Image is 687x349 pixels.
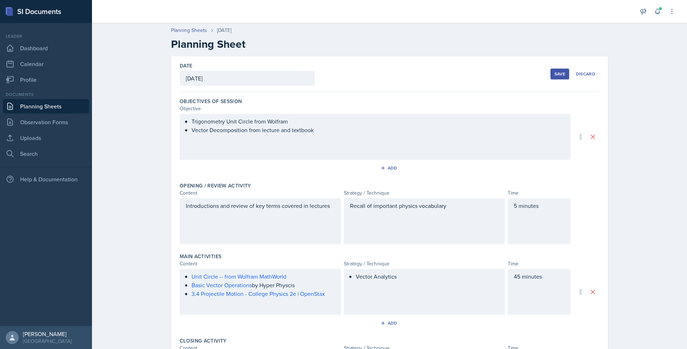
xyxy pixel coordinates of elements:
label: Date [180,62,192,69]
div: Time [508,260,571,267]
label: Closing Activity [180,337,227,344]
a: Search [3,146,89,161]
div: Add [382,165,397,171]
a: Dashboard [3,41,89,55]
button: Save [550,69,569,79]
p: Recall of important physics vocabulary [350,201,499,210]
p: by Hyper Physcis [192,281,335,289]
a: Planning Sheets [171,27,207,34]
div: Time [508,189,571,197]
p: Vector Decomposition from lecture and textbook [192,126,564,134]
div: Strategy / Technique [344,189,505,197]
div: Help & Documentation [3,172,89,186]
a: 3.4 Projectile Motion - College Physics 2e | OpenStax [192,290,325,298]
p: Introductions and review of key terms covered in lectures [186,201,335,210]
p: Trigonometry Unit Circle from Wolfram [192,117,564,126]
div: Content [180,189,341,197]
label: Opening / Review Activity [180,182,251,189]
div: [GEOGRAPHIC_DATA] [23,338,72,345]
div: [DATE] [217,27,231,34]
div: Add [382,320,397,326]
a: Basic Vector Operations [192,281,252,289]
div: Save [554,71,565,77]
label: Objectives of Session [180,98,242,105]
a: Profile [3,73,89,87]
div: Leader [3,33,89,39]
button: Add [378,318,401,329]
a: Uploads [3,131,89,145]
button: Discard [572,69,599,79]
h2: Planning Sheet [171,38,608,51]
div: [PERSON_NAME] [23,330,72,338]
div: Discard [576,71,595,77]
button: Add [378,163,401,173]
p: 5 minutes [514,201,564,210]
div: Strategy / Technique [344,260,505,267]
p: 45 minutes [514,272,564,281]
div: Objective [180,105,571,112]
a: Observation Forms [3,115,89,129]
div: Content [180,260,341,267]
a: Unit Circle -- from Wolfram MathWorld [192,273,286,280]
a: Planning Sheets [3,99,89,113]
div: Documents [3,91,89,98]
a: Calendar [3,57,89,71]
p: Vector Analytics [356,272,499,281]
label: Main Activities [180,253,221,260]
